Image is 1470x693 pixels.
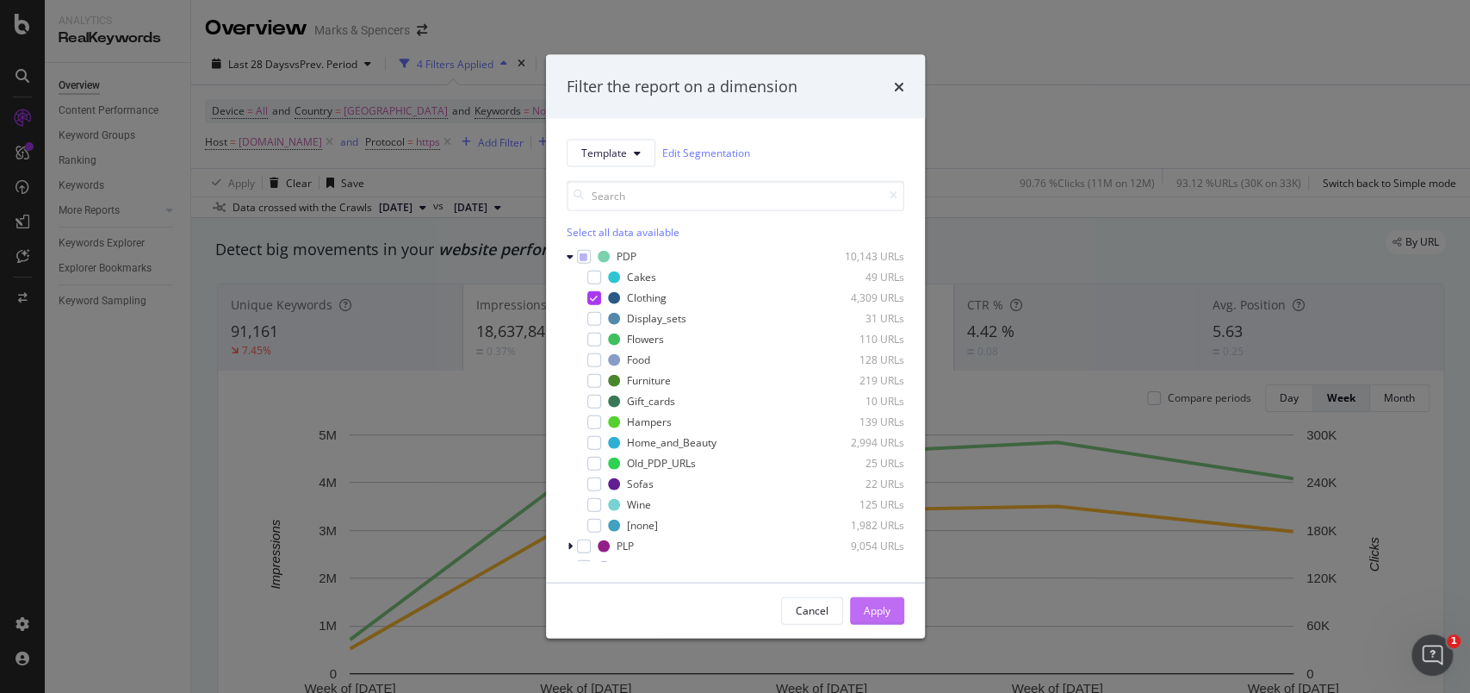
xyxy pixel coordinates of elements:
button: Apply [850,596,904,624]
div: PDP [617,249,636,264]
div: Hampers [627,415,672,429]
div: 128 URLs [820,353,904,367]
div: modal [546,55,925,639]
div: Select all data available [567,224,904,239]
div: 2,994 URLs [820,435,904,450]
div: Flowers [627,332,664,346]
div: 22 URLs [820,477,904,491]
div: Cakes [627,270,656,284]
div: times [894,76,904,98]
div: 25 URLs [820,456,904,471]
button: Template [567,139,655,166]
div: Gift_cards [627,394,675,409]
div: FoodCat [617,559,656,574]
div: 9,054 URLs [820,539,904,553]
div: Furniture [627,373,671,388]
div: 49 URLs [820,270,904,284]
div: 110 URLs [820,332,904,346]
a: Edit Segmentation [662,144,750,162]
div: 139 URLs [820,415,904,429]
div: Old_PDP_URLs [627,456,696,471]
iframe: Intercom live chat [1411,634,1453,676]
span: 1 [1447,634,1461,648]
div: 10,143 URLs [820,249,904,264]
div: 5,077 URLs [820,559,904,574]
div: Food [627,353,650,367]
div: Home_and_Beauty [627,435,716,450]
div: 4,309 URLs [820,290,904,305]
div: Display_sets [627,311,686,326]
div: Sofas [627,477,654,491]
div: Filter the report on a dimension [567,76,797,98]
div: 10 URLs [820,394,904,409]
div: 125 URLs [820,497,904,512]
input: Search [567,180,904,210]
div: 31 URLs [820,311,904,326]
div: [none] [627,518,658,533]
div: PLP [617,539,634,553]
div: 1,982 URLs [820,518,904,533]
div: Apply [864,603,890,618]
div: 219 URLs [820,373,904,388]
button: Cancel [781,596,843,624]
div: Wine [627,497,651,512]
div: Cancel [796,603,828,618]
span: Template [581,146,627,160]
div: Clothing [627,290,667,305]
